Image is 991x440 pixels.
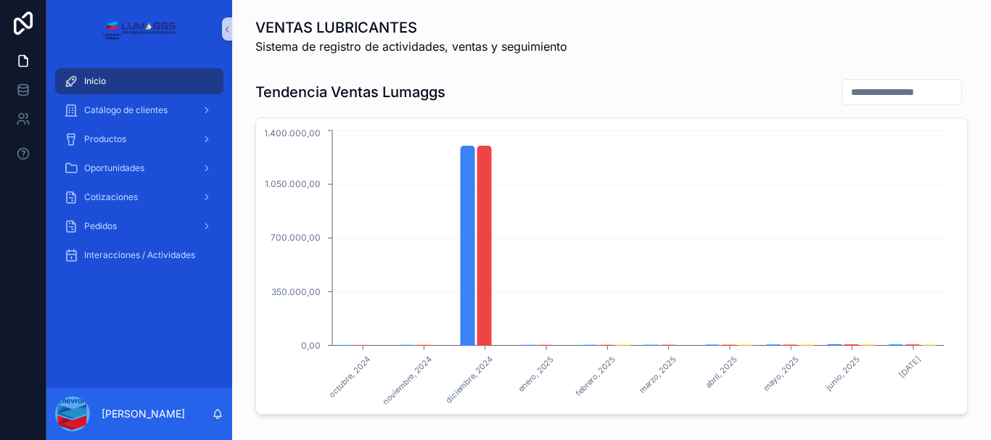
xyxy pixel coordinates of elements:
[255,17,567,38] h1: VENTAS LUBRICANTES
[46,58,232,287] div: contenido desplazable
[55,97,223,123] a: Catálogo de clientes
[84,249,195,260] font: Interacciones / Actividades
[265,178,321,189] tspan: 1.050.000,00
[761,354,800,393] text: mayo, 2025
[265,127,958,405] div: chart
[516,354,556,394] text: enero, 2025
[84,220,117,231] font: Pedidos
[264,128,321,138] tspan: 1.400.000,00
[55,126,223,152] a: Productos
[327,354,373,399] text: octubre, 2024
[55,155,223,181] a: Oportunidades
[84,191,138,202] font: Cotizaciones
[55,242,223,268] a: Interacciones / Actividades
[897,354,923,380] text: [DATE]
[84,162,144,173] font: Oportunidades
[380,354,434,407] text: noviembre, 2024
[84,133,126,144] font: Productos
[255,82,445,102] h1: Tendencia Ventas Lumaggs
[84,75,106,86] font: Inicio
[271,232,321,243] tspan: 700.000,00
[55,213,223,239] a: Pedidos
[703,354,739,390] text: abril, 2025
[443,354,495,405] text: diciembre, 2024
[102,17,176,41] img: Logotipo de la aplicación
[255,38,567,55] span: Sistema de registro de actividades, ventas y seguimiento
[573,354,617,398] text: febrero, 2025
[55,68,223,94] a: Inicio
[823,354,862,393] text: junio, 2025
[271,286,321,297] tspan: 350.000,00
[102,407,185,420] font: [PERSON_NAME]
[84,104,168,115] font: Catálogo de clientes
[55,184,223,210] a: Cotizaciones
[301,340,321,351] tspan: 0,00
[637,354,678,395] text: marzo, 2025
